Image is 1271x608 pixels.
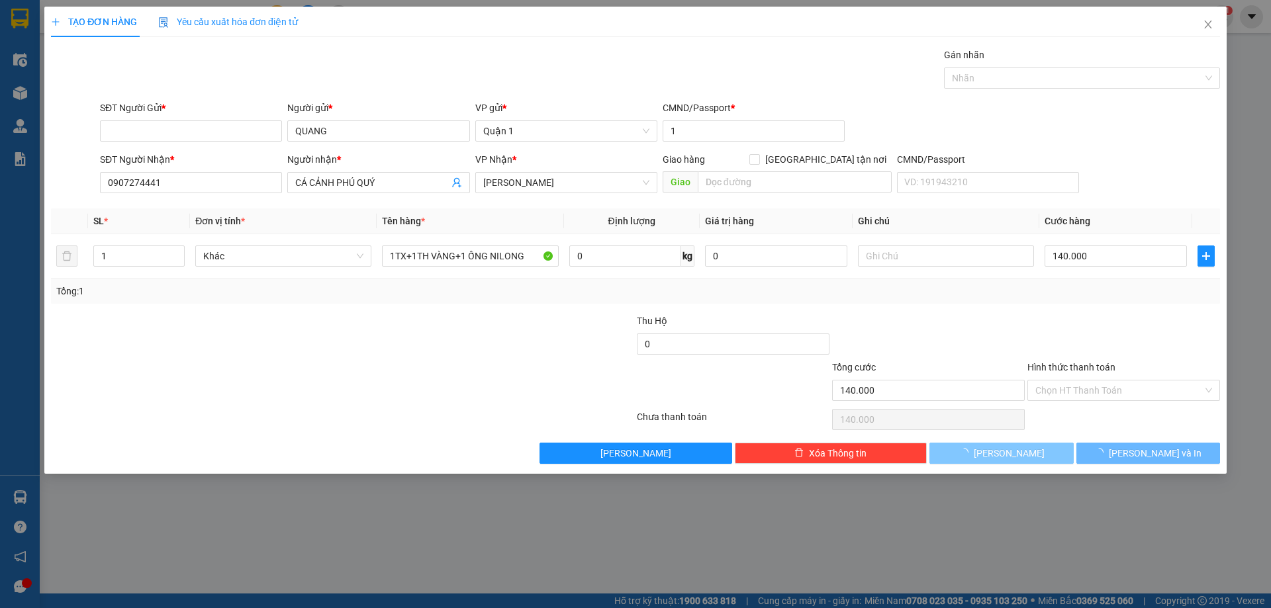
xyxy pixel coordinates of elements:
div: Chưa thanh toán [635,410,831,433]
span: Xóa Thông tin [809,446,867,460]
input: Dọc đường [698,171,892,193]
span: VP Nhận [475,154,512,165]
div: VP gửi [475,101,657,115]
span: Giá trị hàng [705,216,754,226]
label: Gán nhãn [944,50,984,60]
span: Định lượng [608,216,655,226]
span: plus [51,17,60,26]
button: plus [1198,245,1215,267]
button: [PERSON_NAME] và In [1076,443,1220,464]
label: Hình thức thanh toán [1027,362,1115,372]
span: [PERSON_NAME] và In [1109,446,1201,460]
span: [PERSON_NAME] [600,446,671,460]
span: user-add [451,177,462,188]
span: Tổng cước [832,362,876,372]
button: deleteXóa Thông tin [735,443,927,464]
button: [PERSON_NAME] [929,443,1073,464]
div: CMND/Passport [897,152,1079,167]
input: VD: Bàn, Ghế [382,245,558,267]
span: close [1203,19,1213,30]
span: Thu Hộ [637,316,667,326]
span: Yêu cầu xuất hóa đơn điện tử [158,17,298,27]
div: SĐT Người Nhận [100,152,282,167]
span: TẠO ĐƠN HÀNG [51,17,137,27]
span: SL [93,216,104,226]
div: Tổng: 1 [56,284,491,298]
span: loading [1094,448,1109,457]
span: Khác [203,246,363,266]
span: plus [1198,251,1214,261]
button: delete [56,245,77,267]
span: [PERSON_NAME] [974,446,1045,460]
span: Lê Hồng Phong [483,173,649,193]
span: Giao hàng [663,154,705,165]
th: Ghi chú [853,208,1039,234]
span: Đơn vị tính [195,216,245,226]
button: [PERSON_NAME] [540,443,732,464]
div: CMND/Passport [663,101,845,115]
div: Người gửi [287,101,469,115]
img: icon [158,17,169,28]
input: 0 [705,245,847,267]
span: Quận 1 [483,121,649,141]
input: Ghi Chú [858,245,1034,267]
span: Tên hàng [382,216,425,226]
button: Close [1190,7,1227,44]
span: loading [959,448,974,457]
div: SĐT Người Gửi [100,101,282,115]
div: Người nhận [287,152,469,167]
span: Cước hàng [1045,216,1090,226]
span: [GEOGRAPHIC_DATA] tận nơi [760,152,892,167]
span: kg [681,245,694,267]
span: delete [794,448,804,458]
span: Giao [663,171,698,193]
